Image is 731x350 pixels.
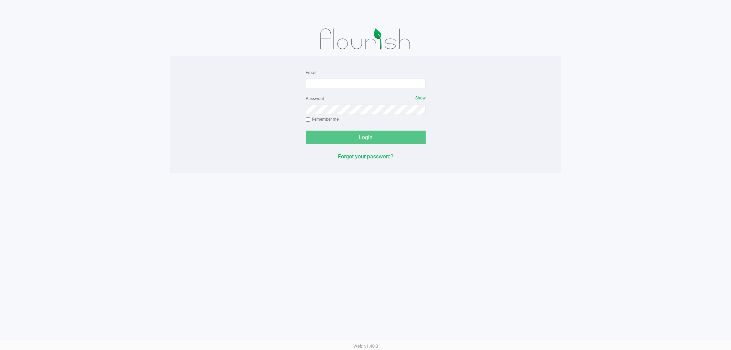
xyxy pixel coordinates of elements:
span: Web: v1.40.0 [353,343,378,349]
label: Email [306,70,316,76]
button: Forgot your password? [338,153,393,161]
label: Password [306,96,324,102]
input: Remember me [306,117,310,122]
label: Remember me [306,116,339,122]
span: Show [415,96,426,100]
